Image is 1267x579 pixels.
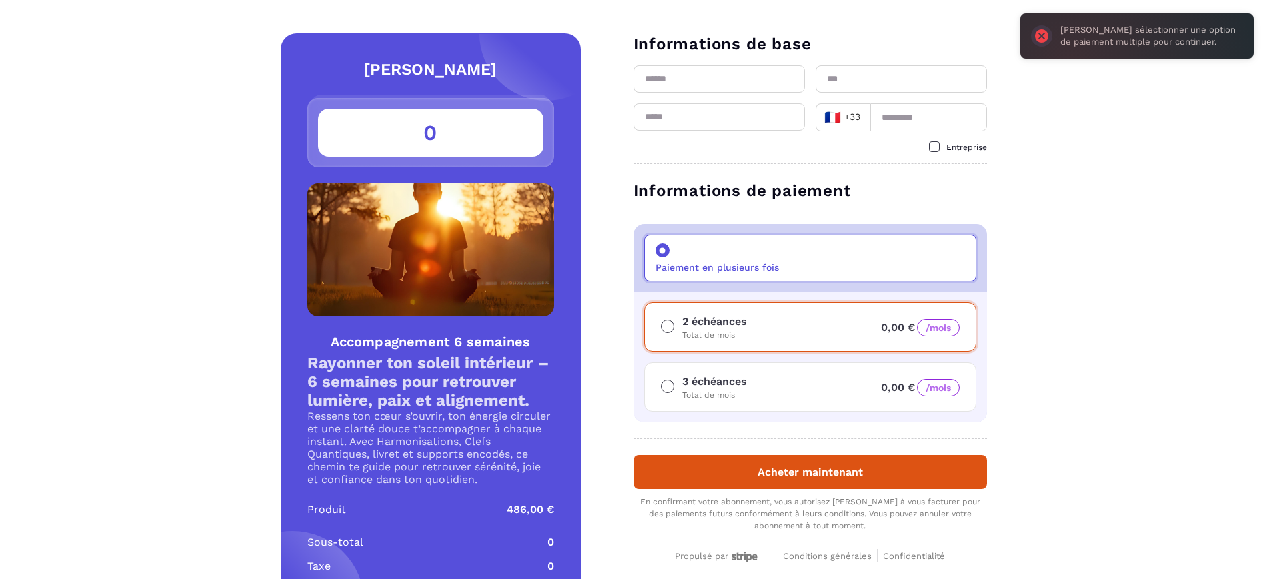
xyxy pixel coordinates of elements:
[634,455,987,489] button: Acheter maintenant
[883,549,945,562] a: Confidentialité
[917,379,960,396] span: /mois
[634,33,987,55] h3: Informations de base
[318,109,543,157] h3: 0
[883,551,945,561] span: Confidentialité
[507,502,554,518] p: 486,00 €
[675,549,761,562] a: Propulsé par
[682,374,747,390] p: 3 échéances
[881,381,960,394] span: 0,00 €
[307,410,554,486] p: Ressens ton cœur s’ouvrir, ton énergie circuler et une clarté douce t’accompagner à chaque instan...
[307,354,533,372] strong: Rayonner ton soleil intérieur
[682,330,747,340] p: Total de mois
[881,321,960,334] span: 0,00 €
[656,262,779,273] p: Paiement en plusieurs fois
[307,502,346,518] p: Produit
[783,551,872,561] span: Conditions générales
[307,183,554,316] img: Product Image
[547,534,554,550] p: 0
[946,143,987,152] span: Entreprise
[634,180,987,201] h3: Informations de paiement
[824,108,861,127] span: +33
[783,549,878,562] a: Conditions générales
[917,319,960,336] span: /mois
[307,332,554,351] h4: Accompagnement 6 semaines
[816,103,870,131] div: Search for option
[864,107,866,127] input: Search for option
[824,108,841,127] span: 🇫🇷
[675,551,761,562] div: Propulsé par
[307,354,549,410] strong: – 6 semaines pour retrouver lumière, paix et alignement.
[307,60,554,79] h2: [PERSON_NAME]
[634,496,987,532] div: En confirmant votre abonnement, vous autorisez [PERSON_NAME] à vous facturer pour des paiements f...
[682,314,747,330] p: 2 échéances
[547,558,554,574] p: 0
[682,390,747,400] p: Total de mois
